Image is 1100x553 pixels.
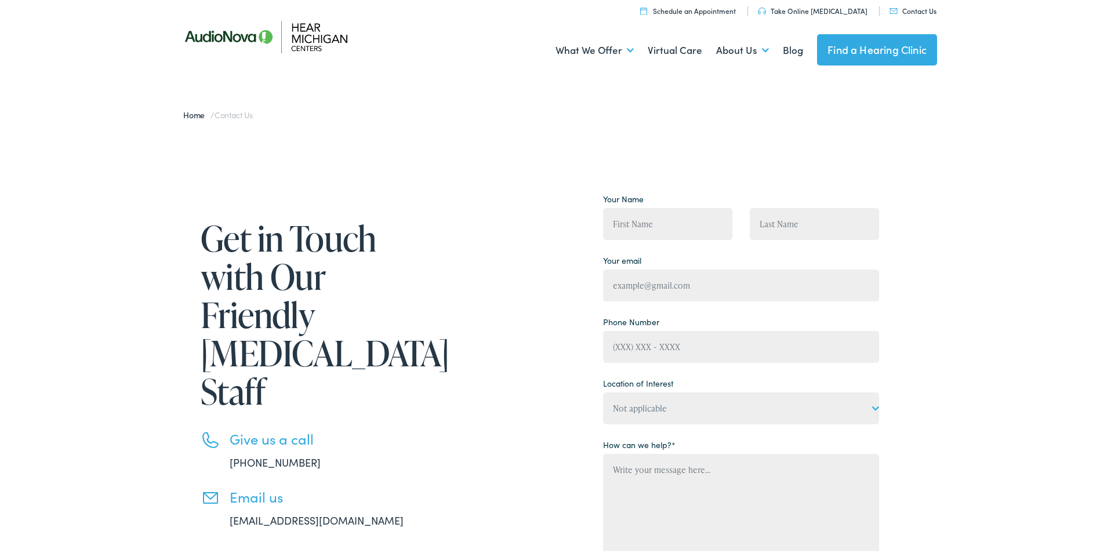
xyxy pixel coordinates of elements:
[230,486,438,503] h3: Email us
[183,107,253,118] span: /
[603,375,673,387] label: Location of Interest
[783,27,803,70] a: Blog
[230,511,404,525] a: [EMAIL_ADDRESS][DOMAIN_NAME]
[183,107,210,118] a: Home
[890,3,936,13] a: Contact Us
[758,3,867,13] a: Take Online [MEDICAL_DATA]
[603,206,732,238] input: First Name
[758,5,766,12] img: utility icon
[603,436,676,449] label: How can we help?
[215,107,253,118] span: Contact Us
[603,314,659,326] label: Phone Number
[750,206,879,238] input: Last Name
[640,3,736,13] a: Schedule an Appointment
[556,27,634,70] a: What We Offer
[640,5,647,12] img: utility icon
[201,217,438,408] h1: Get in Touch with Our Friendly [MEDICAL_DATA] Staff
[890,6,898,12] img: utility icon
[603,267,879,299] input: example@gmail.com
[603,191,644,203] label: Your Name
[603,329,879,361] input: (XXX) XXX - XXXX
[230,453,321,467] a: [PHONE_NUMBER]
[716,27,769,70] a: About Us
[648,27,702,70] a: Virtual Care
[603,252,641,264] label: Your email
[817,32,937,63] a: Find a Hearing Clinic
[230,428,438,445] h3: Give us a call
